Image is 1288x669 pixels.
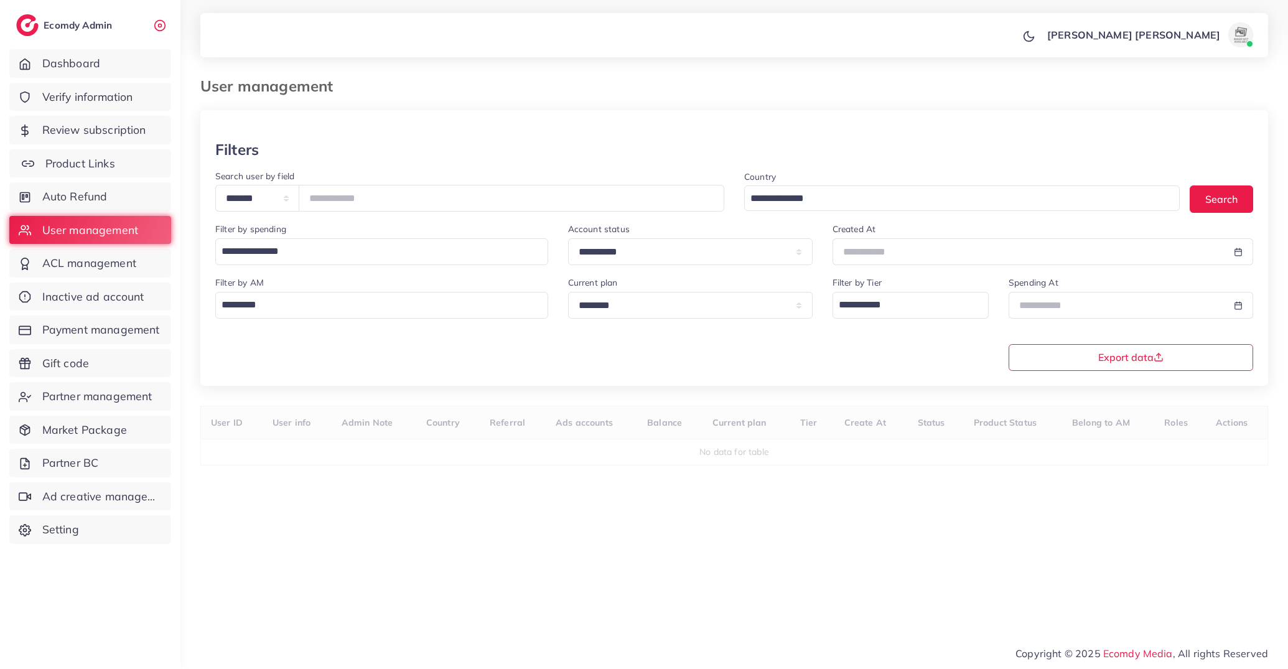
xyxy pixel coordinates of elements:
[1047,27,1220,42] p: [PERSON_NAME] [PERSON_NAME]
[746,189,1164,208] input: Search for option
[9,216,171,245] a: User management
[42,422,127,438] span: Market Package
[1173,646,1268,661] span: , All rights Reserved
[1009,276,1058,289] label: Spending At
[744,185,1180,211] div: Search for option
[16,14,39,36] img: logo
[568,223,630,235] label: Account status
[42,122,146,138] span: Review subscription
[833,292,989,319] div: Search for option
[42,89,133,105] span: Verify information
[9,482,171,511] a: Ad creative management
[568,276,618,289] label: Current plan
[744,171,776,183] label: Country
[45,156,115,172] span: Product Links
[1009,344,1253,371] button: Export data
[9,182,171,211] a: Auto Refund
[42,255,136,271] span: ACL management
[9,382,171,411] a: Partner management
[16,14,115,36] a: logoEcomdy Admin
[9,449,171,477] a: Partner BC
[9,316,171,344] a: Payment management
[215,292,548,319] div: Search for option
[833,276,882,289] label: Filter by Tier
[42,522,79,538] span: Setting
[1103,647,1173,660] a: Ecomdy Media
[9,49,171,78] a: Dashboard
[42,289,144,305] span: Inactive ad account
[42,489,162,505] span: Ad creative management
[42,222,138,238] span: User management
[9,249,171,278] a: ACL management
[9,116,171,144] a: Review subscription
[1098,352,1164,362] span: Export data
[9,149,171,178] a: Product Links
[42,355,89,372] span: Gift code
[215,223,286,235] label: Filter by spending
[833,223,876,235] label: Created At
[44,19,115,31] h2: Ecomdy Admin
[9,83,171,111] a: Verify information
[834,294,973,316] input: Search for option
[200,77,343,95] h3: User management
[42,55,100,72] span: Dashboard
[1040,22,1258,47] a: [PERSON_NAME] [PERSON_NAME]avatar
[217,294,532,316] input: Search for option
[9,515,171,544] a: Setting
[9,416,171,444] a: Market Package
[215,276,264,289] label: Filter by AM
[215,170,294,182] label: Search user by field
[42,189,108,205] span: Auto Refund
[215,141,259,159] h3: Filters
[217,241,532,262] input: Search for option
[9,349,171,378] a: Gift code
[42,322,160,338] span: Payment management
[42,388,152,405] span: Partner management
[1190,185,1253,212] button: Search
[1015,646,1268,661] span: Copyright © 2025
[9,283,171,311] a: Inactive ad account
[215,238,548,265] div: Search for option
[42,455,99,471] span: Partner BC
[1228,22,1253,47] img: avatar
